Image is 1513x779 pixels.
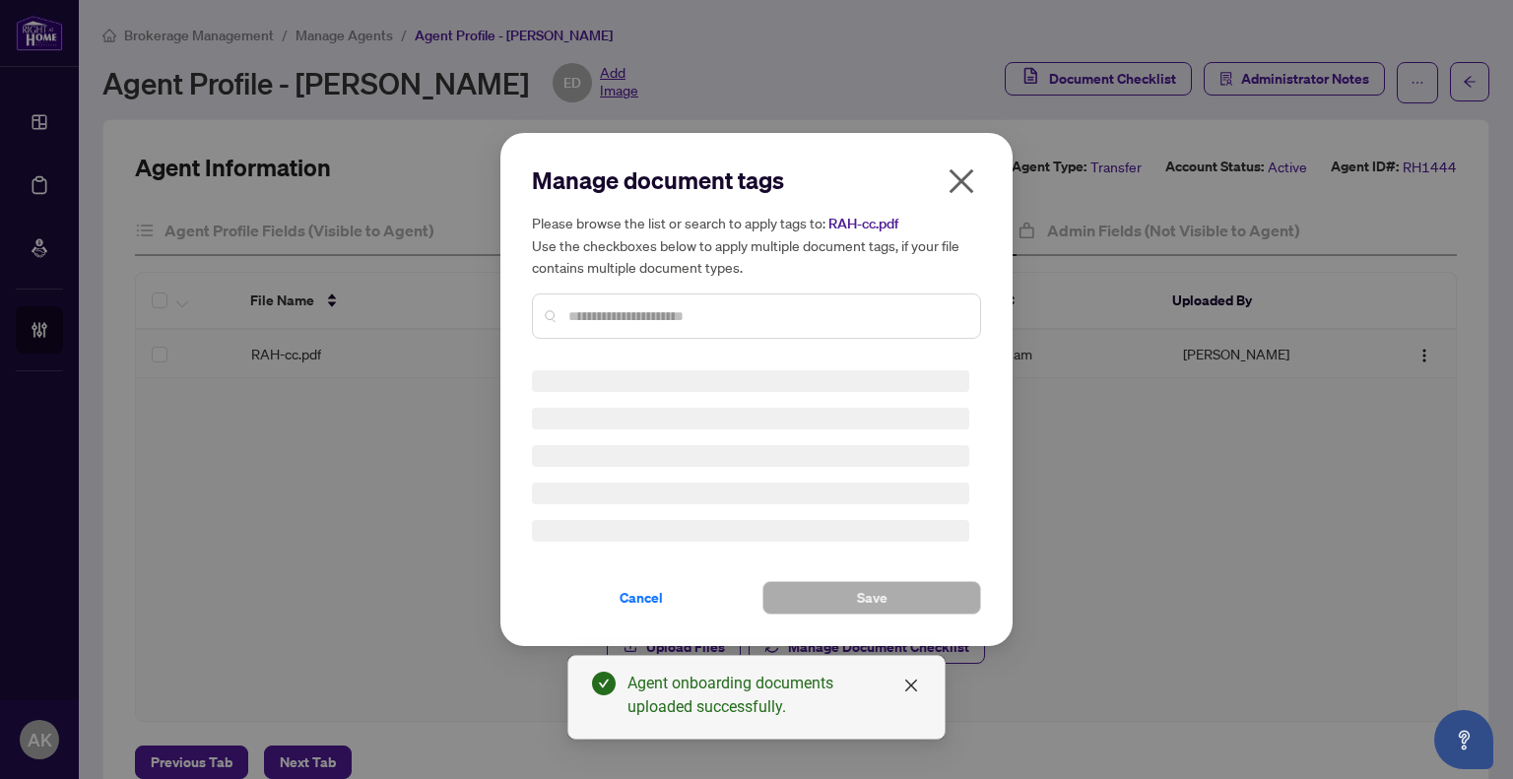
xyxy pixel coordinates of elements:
[946,165,977,197] span: close
[828,215,898,232] span: RAH-cc.pdf
[627,672,921,719] div: Agent onboarding documents uploaded successfully.
[900,675,922,696] a: Close
[903,678,919,693] span: close
[1434,710,1493,769] button: Open asap
[762,581,981,615] button: Save
[532,581,751,615] button: Cancel
[532,164,981,196] h2: Manage document tags
[620,582,663,614] span: Cancel
[592,672,616,695] span: check-circle
[532,212,981,278] h5: Please browse the list or search to apply tags to: Use the checkboxes below to apply multiple doc...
